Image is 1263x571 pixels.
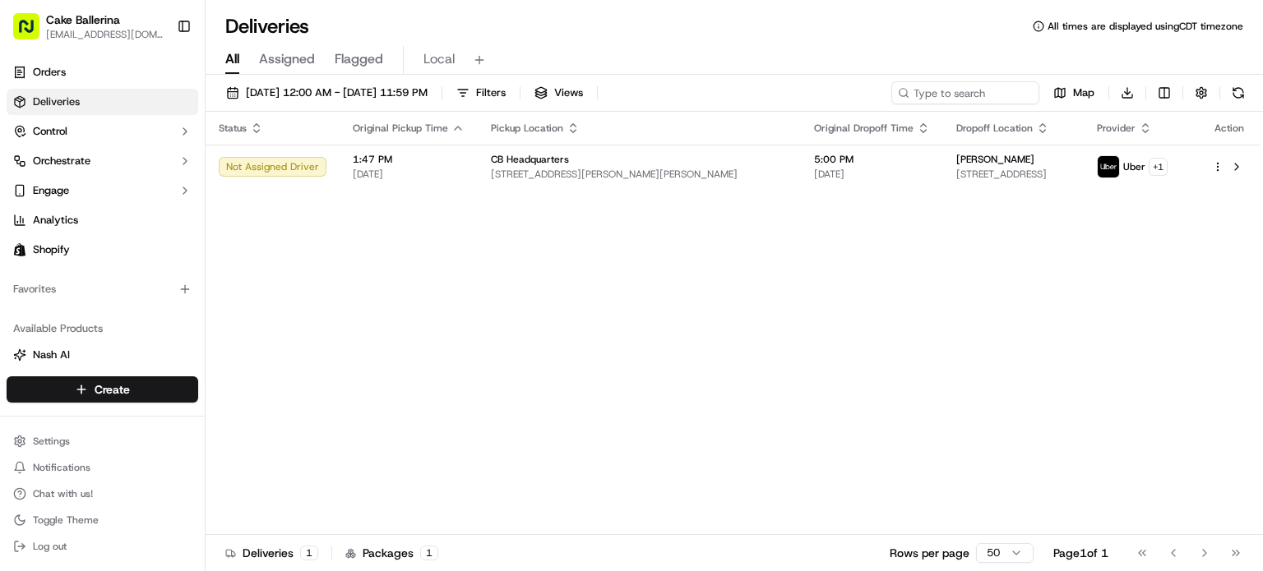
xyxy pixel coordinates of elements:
a: Orders [7,59,198,85]
div: Favorites [7,276,198,302]
button: [DATE] 12:00 AM - [DATE] 11:59 PM [219,81,435,104]
span: Log out [33,540,67,553]
span: Orders [33,65,66,80]
div: Packages [345,545,438,561]
span: Notifications [33,461,90,474]
span: Control [33,124,67,139]
div: Action [1212,122,1247,135]
span: [DATE] [814,168,930,181]
span: Shopify [33,242,70,257]
span: CB Headquarters [491,153,569,166]
button: Refresh [1227,81,1250,104]
button: +1 [1149,158,1168,176]
div: Deliveries [225,545,318,561]
button: Create [7,376,198,403]
input: Type to search [891,81,1039,104]
a: Analytics [7,207,198,233]
span: [STREET_ADDRESS] [956,168,1071,181]
span: [DATE] [353,168,465,181]
span: Chat with us! [33,487,93,500]
span: Pickup Location [491,122,563,135]
button: Map [1046,81,1102,104]
span: All [225,49,239,69]
div: Available Products [7,315,198,342]
span: Nash AI [33,348,70,362]
span: Assigned [259,49,315,69]
div: 1 [420,546,438,560]
span: 5:00 PM [814,153,930,166]
span: Deliveries [33,94,80,109]
span: Views [554,85,583,100]
span: Local [423,49,455,69]
span: Analytics [33,213,78,228]
span: Original Pickup Time [353,122,448,135]
button: Toggle Theme [7,509,198,532]
button: Views [527,81,590,104]
img: uber-new-logo.jpeg [1098,156,1119,177]
span: [DATE] 12:00 AM - [DATE] 11:59 PM [246,85,428,100]
span: Dropoff Location [956,122,1033,135]
span: Engage [33,183,69,198]
span: Map [1073,85,1094,100]
span: Uber [1123,160,1145,173]
span: Status [219,122,247,135]
button: Nash AI [7,342,198,368]
button: Control [7,118,198,145]
button: Notifications [7,456,198,479]
span: Flagged [335,49,383,69]
button: Settings [7,430,198,453]
a: Deliveries [7,89,198,115]
h1: Deliveries [225,13,309,39]
a: Shopify [7,237,198,263]
span: Provider [1097,122,1136,135]
button: Log out [7,535,198,558]
span: Create [95,381,130,398]
button: Cake Ballerina [46,12,120,28]
span: [PERSON_NAME] [956,153,1034,166]
span: Orchestrate [33,154,90,168]
div: Page 1 of 1 [1053,545,1108,561]
img: Shopify logo [13,243,26,256]
button: Engage [7,177,198,204]
button: Cake Ballerina[EMAIL_ADDRESS][DOMAIN_NAME] [7,7,170,46]
span: 1:47 PM [353,153,465,166]
span: Filters [476,85,506,100]
span: Original Dropoff Time [814,122,914,135]
span: All times are displayed using CDT timezone [1048,20,1243,33]
p: Rows per page [890,545,969,561]
span: [STREET_ADDRESS][PERSON_NAME][PERSON_NAME] [491,168,788,181]
div: 1 [300,546,318,560]
button: Filters [449,81,513,104]
span: Settings [33,435,70,448]
button: Orchestrate [7,148,198,174]
button: Chat with us! [7,482,198,505]
span: Toggle Theme [33,513,99,527]
button: [EMAIL_ADDRESS][DOMAIN_NAME] [46,28,164,41]
a: Nash AI [13,348,192,362]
